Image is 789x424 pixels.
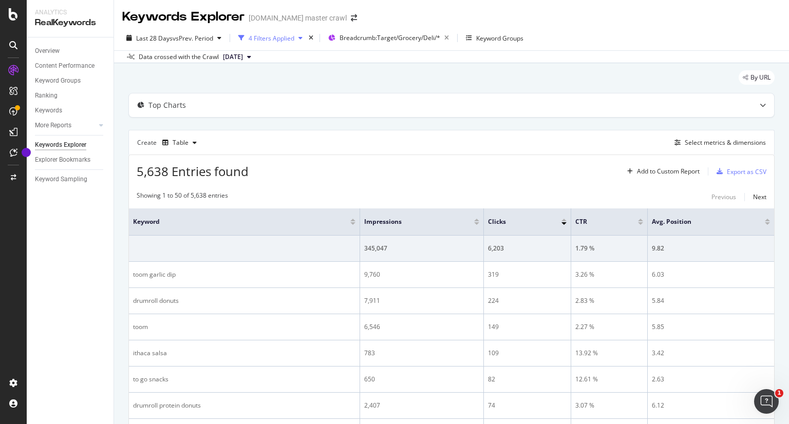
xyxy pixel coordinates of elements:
[219,51,255,63] button: [DATE]
[340,33,440,42] span: Breadcrumb: Target/Grocery/Deli/*
[364,244,479,253] div: 345,047
[364,375,479,384] div: 650
[652,401,770,410] div: 6.12
[35,120,96,131] a: More Reports
[652,270,770,279] div: 6.03
[137,191,228,203] div: Showing 1 to 50 of 5,638 entries
[685,138,766,147] div: Select metrics & dimensions
[575,349,643,358] div: 13.92 %
[249,34,294,43] div: 4 Filters Applied
[35,155,106,165] a: Explorer Bookmarks
[35,75,81,86] div: Keyword Groups
[364,349,479,358] div: 783
[462,30,528,46] button: Keyword Groups
[488,270,567,279] div: 319
[712,163,766,180] button: Export as CSV
[488,217,546,226] span: Clicks
[35,174,106,185] a: Keyword Sampling
[133,375,355,384] div: to go snacks
[637,168,700,175] div: Add to Custom Report
[575,270,643,279] div: 3.26 %
[35,174,87,185] div: Keyword Sampling
[711,191,736,203] button: Previous
[122,8,245,26] div: Keywords Explorer
[35,46,106,56] a: Overview
[351,14,357,22] div: arrow-right-arrow-left
[122,30,226,46] button: Last 28 DaysvsPrev. Period
[136,34,173,43] span: Last 28 Days
[133,322,355,332] div: toom
[35,90,106,101] a: Ranking
[364,401,479,410] div: 2,407
[364,296,479,305] div: 7,911
[652,244,770,253] div: 9.82
[711,192,736,201] div: Previous
[488,296,567,305] div: 224
[35,105,106,116] a: Keywords
[35,140,86,150] div: Keywords Explorer
[22,148,31,157] div: Tooltip anchor
[158,134,201,151] button: Table
[137,134,201,151] div: Create
[575,217,622,226] span: CTR
[750,74,771,81] span: By URL
[35,90,58,101] div: Ranking
[753,192,766,201] div: Next
[35,46,60,56] div: Overview
[324,30,453,46] button: Breadcrumb:Target/Grocery/Deli/*
[575,322,643,332] div: 2.27 %
[35,17,105,29] div: RealKeywords
[249,13,347,23] div: [DOMAIN_NAME] master crawl
[364,322,479,332] div: 6,546
[35,155,90,165] div: Explorer Bookmarks
[753,191,766,203] button: Next
[727,167,766,176] div: Export as CSV
[133,401,355,410] div: drumroll protein donuts
[575,401,643,410] div: 3.07 %
[133,296,355,305] div: drumroll donuts
[488,375,567,384] div: 82
[148,100,186,110] div: Top Charts
[307,33,315,43] div: times
[623,163,700,180] button: Add to Custom Report
[173,140,189,146] div: Table
[488,322,567,332] div: 149
[652,217,749,226] span: Avg. Position
[234,30,307,46] button: 4 Filters Applied
[488,401,567,410] div: 74
[133,349,355,358] div: ithaca salsa
[488,349,567,358] div: 109
[775,389,783,397] span: 1
[364,217,459,226] span: Impressions
[137,163,249,180] span: 5,638 Entries found
[223,52,243,62] span: 2025 Sep. 22nd
[35,61,106,71] a: Content Performance
[35,105,62,116] div: Keywords
[652,296,770,305] div: 5.84
[652,322,770,332] div: 5.85
[476,34,523,43] div: Keyword Groups
[754,389,779,414] iframe: Intercom live chat
[173,34,213,43] span: vs Prev. Period
[652,375,770,384] div: 2.63
[739,70,775,85] div: legacy label
[139,52,219,62] div: Data crossed with the Crawl
[35,75,106,86] a: Keyword Groups
[488,244,567,253] div: 6,203
[364,270,479,279] div: 9,760
[652,349,770,358] div: 3.42
[133,217,335,226] span: Keyword
[575,296,643,305] div: 2.83 %
[35,61,95,71] div: Content Performance
[575,244,643,253] div: 1.79 %
[35,120,71,131] div: More Reports
[575,375,643,384] div: 12.61 %
[133,270,355,279] div: toom garlic dip
[35,8,105,17] div: Analytics
[35,140,106,150] a: Keywords Explorer
[670,137,766,149] button: Select metrics & dimensions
